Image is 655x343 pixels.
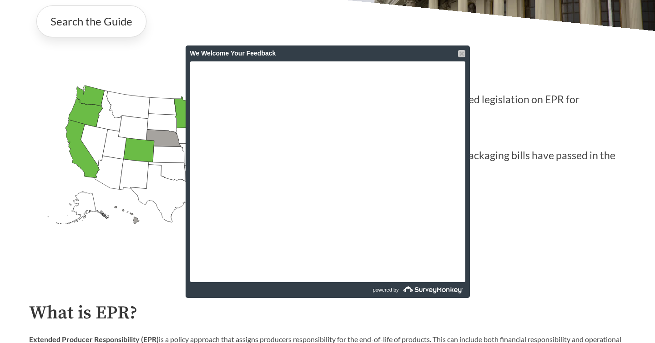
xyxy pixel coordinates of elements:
div: We Welcome Your Feedback [190,45,465,61]
h2: What is EPR? [29,303,626,323]
p: States have introduced legislation on EPR for packaging in [DATE] [327,77,626,133]
a: Search the Guide [36,5,146,37]
p: EPR for packaging bills have passed in the U.S. [327,133,626,189]
span: powered by [373,282,399,298]
a: powered by [329,282,465,298]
